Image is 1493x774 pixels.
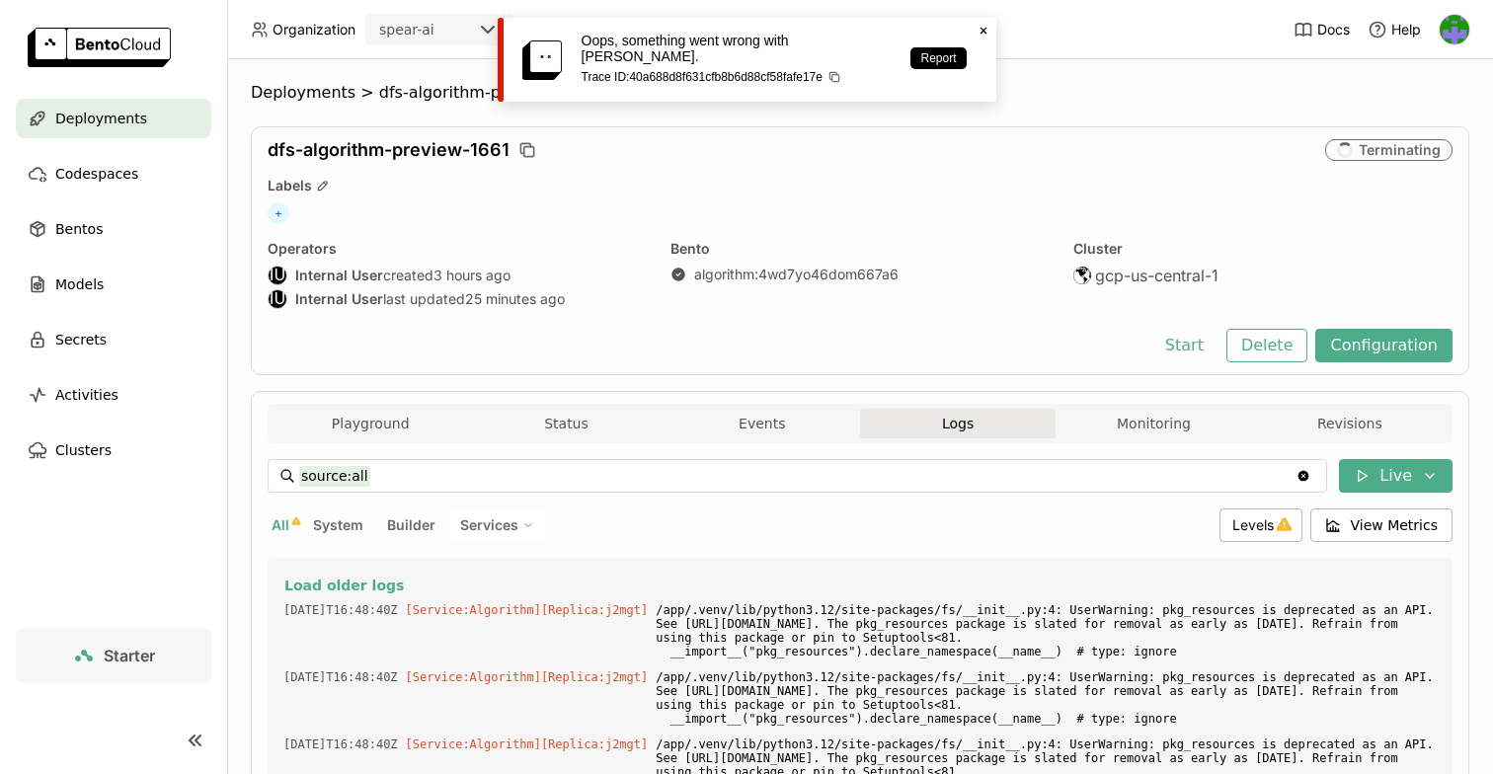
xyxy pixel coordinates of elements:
[268,289,647,309] div: last updated
[406,603,541,617] span: [Service:Algorithm]
[1315,329,1453,362] button: Configuration
[1226,329,1308,362] button: Delete
[670,240,1050,258] div: Bento
[541,737,648,751] span: [Replica:j2mgt]
[1368,20,1421,39] div: Help
[268,202,289,224] span: +
[447,508,547,542] div: Services
[379,83,598,103] span: dfs-algorithm-preview-1661
[436,21,438,40] input: Selected spear-ai.
[251,83,1469,103] nav: Breadcrumbs navigation
[1232,516,1274,533] span: Levels
[541,670,648,684] span: [Replica:j2mgt]
[295,267,383,284] strong: Internal User
[1334,139,1355,160] i: loading
[656,666,1437,730] span: /app/.venv/lib/python3.12/site-packages/fs/__init__.py:4: UserWarning: pkg_resources is deprecate...
[268,266,647,285] div: created
[1440,15,1469,44] img: Joseph Obeid
[1073,240,1453,258] div: Cluster
[1339,459,1453,493] button: Live
[406,670,541,684] span: [Service:Algorithm]
[433,267,511,284] span: 3 hours ago
[55,107,147,130] span: Deployments
[55,272,104,296] span: Models
[16,628,211,683] a: Starter
[283,599,398,621] span: 2025-09-30T16:48:40.100Z
[283,574,1437,597] button: Load older logs
[406,737,541,751] span: [Service:Algorithm]
[273,21,355,39] span: Organization
[313,516,363,533] span: System
[268,240,647,258] div: Operators
[104,646,155,665] span: Starter
[910,47,966,69] a: Report
[16,375,211,415] a: Activities
[55,383,118,407] span: Activities
[460,516,518,534] span: Services
[16,320,211,359] a: Secrets
[942,415,974,432] span: Logs
[383,512,439,538] button: Builder
[269,290,286,308] div: IU
[665,409,860,438] button: Events
[468,409,664,438] button: Status
[1150,329,1218,362] button: Start
[387,516,435,533] span: Builder
[355,83,379,103] span: >
[1317,21,1350,39] span: Docs
[1391,21,1421,39] span: Help
[16,430,211,470] a: Clusters
[1095,266,1218,285] span: gcp-us-central-1
[55,217,103,241] span: Bentos
[295,290,383,308] strong: Internal User
[16,154,211,193] a: Codespaces
[1296,468,1311,484] svg: Clear value
[299,460,1296,492] input: Search
[268,139,510,161] span: dfs-algorithm-preview-1661
[16,209,211,249] a: Bentos
[284,577,404,594] span: Load older logs
[273,409,468,438] button: Playground
[1252,409,1448,438] button: Revisions
[268,289,287,309] div: Internal User
[1056,409,1251,438] button: Monitoring
[582,33,892,64] p: Oops, something went wrong with [PERSON_NAME].
[269,267,286,284] div: IU
[379,20,434,39] div: spear-ai
[309,512,367,538] button: System
[582,70,892,84] p: Trace ID: 40a688d8f631cfb8b6d88cf58fafe17e
[656,599,1437,662] span: /app/.venv/lib/python3.12/site-packages/fs/__init__.py:4: UserWarning: pkg_resources is deprecate...
[268,266,287,285] div: Internal User
[268,512,293,538] button: All
[16,99,211,138] a: Deployments
[541,603,648,617] span: [Replica:j2mgt]
[28,28,171,67] img: logo
[16,265,211,304] a: Models
[283,666,398,688] span: 2025-09-30T16:48:40.127Z
[55,438,112,462] span: Clusters
[272,516,289,533] span: All
[251,83,355,103] span: Deployments
[55,328,107,351] span: Secrets
[1325,139,1453,161] div: Terminating
[268,177,1453,194] div: Labels
[55,162,138,186] span: Codespaces
[465,290,565,308] span: 25 minutes ago
[976,23,991,39] svg: Close
[694,266,899,283] a: algorithm:4wd7yo46dom667a6
[1351,515,1439,535] span: View Metrics
[1310,508,1454,542] button: View Metrics
[1219,508,1302,542] div: Levels
[1294,20,1350,39] a: Docs
[283,734,398,755] span: 2025-09-30T16:48:40.145Z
